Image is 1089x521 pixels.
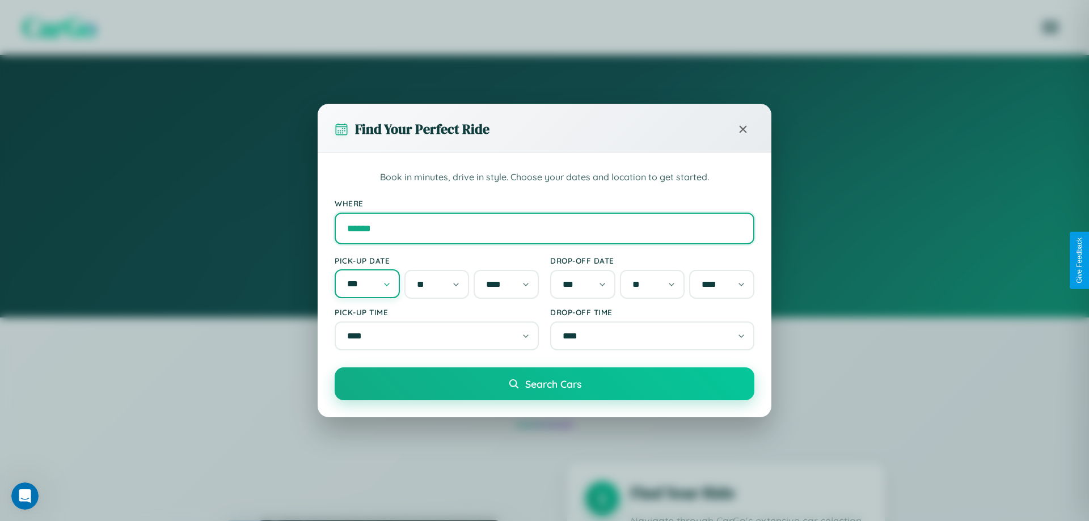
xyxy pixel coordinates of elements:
[335,307,539,317] label: Pick-up Time
[550,307,754,317] label: Drop-off Time
[335,367,754,400] button: Search Cars
[525,378,581,390] span: Search Cars
[335,256,539,265] label: Pick-up Date
[335,198,754,208] label: Where
[550,256,754,265] label: Drop-off Date
[335,170,754,185] p: Book in minutes, drive in style. Choose your dates and location to get started.
[355,120,489,138] h3: Find Your Perfect Ride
